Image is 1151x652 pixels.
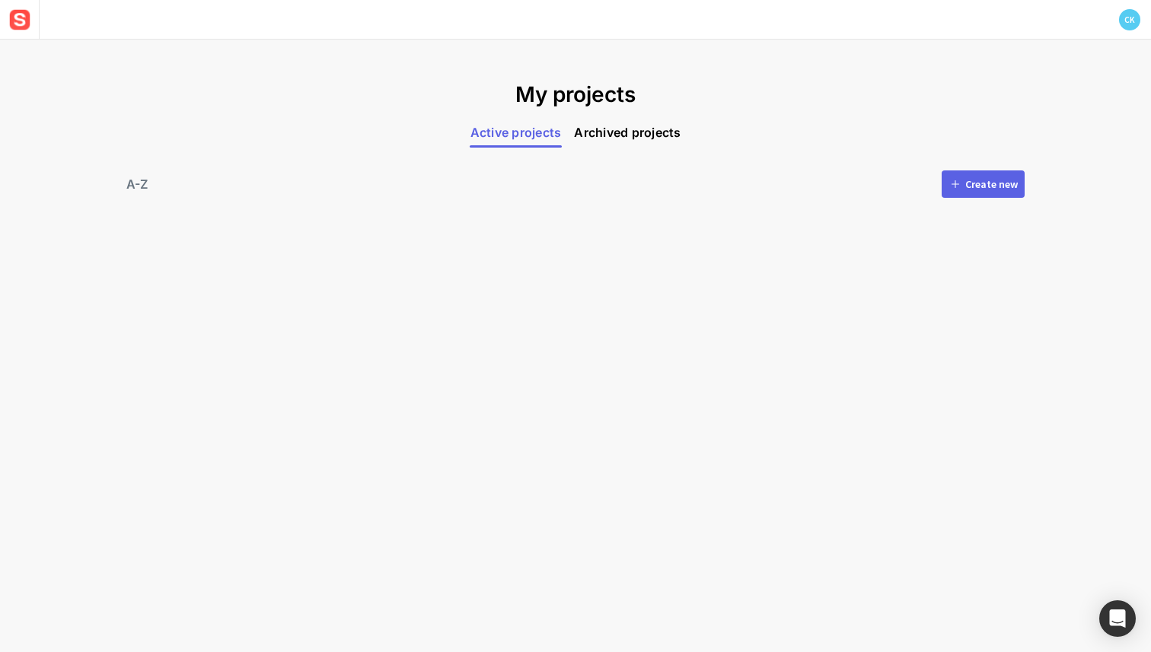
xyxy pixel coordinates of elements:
[1124,14,1135,25] text: CK
[6,6,33,33] img: sensat
[126,175,148,193] div: A-Z
[1099,600,1136,637] div: Open Intercom Messenger
[574,123,681,142] span: Archived projects
[470,123,562,142] span: Active projects
[965,179,1018,189] div: Create new
[942,170,1025,198] button: Create new
[515,82,636,108] h1: My projects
